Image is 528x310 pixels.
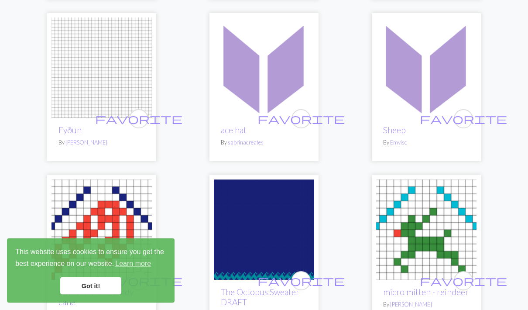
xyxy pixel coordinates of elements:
[214,63,314,71] a: ace hat
[129,110,148,129] button: favourite
[376,63,477,71] a: Sheep
[51,63,152,71] a: Eyðun
[65,139,107,146] a: [PERSON_NAME]
[257,112,345,126] span: favorite
[51,225,152,233] a: micro mitten - candy cane
[58,139,145,147] p: By
[390,301,432,308] a: [PERSON_NAME]
[454,272,473,291] button: favourite
[390,139,407,146] a: Emvisc
[7,238,175,303] div: cookieconsent
[214,18,314,118] img: ace hat
[291,110,311,129] button: favourite
[114,257,152,270] a: learn more about cookies
[420,274,507,288] span: favorite
[15,247,166,270] span: This website uses cookies to ensure you get the best experience on our website.
[376,18,477,118] img: Sheep
[376,180,477,280] img: micro mitten - reindeer
[60,277,121,295] a: dismiss cookie message
[221,125,247,135] a: ace hat
[95,112,182,126] span: favorite
[383,287,469,297] a: micro mitten - reindeer
[51,180,152,280] img: micro mitten - candy cane
[376,225,477,233] a: micro mitten - reindeer
[291,272,311,291] button: favourite
[221,139,307,147] p: By
[221,287,299,307] a: The Octopus Sweater DRAFT
[383,125,406,135] a: Sheep
[214,225,314,233] a: The Octopus Sweater DRAFT
[214,180,314,280] img: The Octopus Sweater DRAFT
[257,272,345,290] i: favourite
[383,301,470,309] p: By
[420,272,507,290] i: favourite
[383,139,470,147] p: By
[95,110,182,128] i: favourite
[420,112,507,126] span: favorite
[257,110,345,128] i: favourite
[454,110,473,129] button: favourite
[257,274,345,288] span: favorite
[51,18,152,118] img: Eyðun
[58,125,82,135] a: Eyðun
[228,139,264,146] a: sabrinacreates
[420,110,507,128] i: favourite
[58,287,134,307] a: micro mitten - candy cane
